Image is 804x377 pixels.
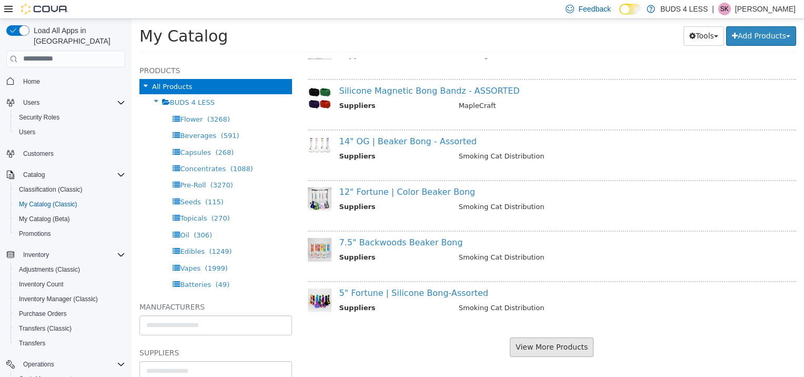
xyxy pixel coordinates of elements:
[176,168,200,192] img: 150
[19,280,64,289] span: Inventory Count
[208,67,388,77] a: Silicone Magnetic Bong Bandz - ASSORTED
[578,4,610,14] span: Feedback
[15,293,102,305] a: Inventory Manager (Classic)
[76,96,98,104] span: (3268)
[15,278,68,291] a: Inventory Count
[19,324,72,333] span: Transfers (Classic)
[208,82,319,95] th: Suppliers
[319,233,654,246] td: Smoking Cat Distribution
[176,118,200,135] img: 150
[8,45,160,58] h5: Products
[23,98,39,107] span: Users
[15,126,39,138] a: Users
[15,337,125,350] span: Transfers
[19,249,125,261] span: Inventory
[21,4,68,14] img: Cova
[15,263,84,276] a: Adjustments (Classic)
[208,284,319,297] th: Suppliers
[176,270,200,293] img: 150
[19,75,125,88] span: Home
[84,130,102,137] span: (268)
[19,249,53,261] button: Inventory
[319,284,654,297] td: Smoking Cat Distribution
[208,132,319,145] th: Suppliers
[2,95,129,110] button: Users
[19,185,83,194] span: Classification (Classic)
[15,227,125,240] span: Promotions
[48,130,79,137] span: Capsules
[19,230,51,238] span: Promotions
[48,179,69,187] span: Seeds
[619,4,641,15] input: Dark Mode
[2,146,129,161] button: Customers
[11,321,129,336] button: Transfers (Classic)
[11,336,129,351] button: Transfers
[74,179,92,187] span: (115)
[48,262,79,270] span: Batteries
[11,292,129,306] button: Inventory Manager (Classic)
[19,358,58,371] button: Operations
[84,262,98,270] span: (49)
[15,213,125,225] span: My Catalog (Beta)
[712,3,714,15] p: |
[80,195,98,203] span: (270)
[48,96,71,104] span: Flower
[11,306,129,321] button: Purchase Orders
[15,322,125,335] span: Transfers (Classic)
[74,245,96,253] span: (1999)
[319,82,654,95] td: MapleCraft
[11,125,129,140] button: Users
[99,146,122,154] span: (1088)
[176,67,200,91] img: 150
[208,219,331,229] a: 7.5" Backwoods Beaker Bong
[2,247,129,262] button: Inventory
[15,126,125,138] span: Users
[11,226,129,241] button: Promotions
[48,113,85,121] span: Beverages
[208,269,357,279] a: 5" Fortune | Silicone Bong-Assorted
[19,113,59,122] span: Security Roles
[19,96,125,109] span: Users
[19,358,125,371] span: Operations
[2,167,129,182] button: Catalog
[48,195,75,203] span: Topicals
[718,3,731,15] div: Stacey Knisley
[208,233,319,246] th: Suppliers
[48,212,57,220] span: Oil
[19,339,45,348] span: Transfers
[19,215,70,223] span: My Catalog (Beta)
[15,183,87,196] a: Classification (Classic)
[720,3,729,15] span: SK
[38,80,83,87] span: BUDS 4 LESS
[15,278,125,291] span: Inventory Count
[8,328,160,340] h5: Suppliers
[319,132,654,145] td: Smoking Cat Distribution
[23,77,40,86] span: Home
[29,25,125,46] span: Load All Apps in [GEOGRAPHIC_DATA]
[8,282,160,294] h5: Manufacturers
[15,293,125,305] span: Inventory Manager (Classic)
[11,197,129,212] button: My Catalog (Classic)
[48,146,94,154] span: Concentrates
[48,229,73,236] span: Edibles
[176,219,200,243] img: 150
[15,198,125,211] span: My Catalog (Classic)
[208,183,319,196] th: Suppliers
[2,74,129,89] button: Home
[19,295,98,303] span: Inventory Manager (Classic)
[19,96,44,109] button: Users
[11,277,129,292] button: Inventory Count
[15,263,125,276] span: Adjustments (Classic)
[48,162,74,170] span: Pre-Roll
[15,227,55,240] a: Promotions
[19,265,80,274] span: Adjustments (Classic)
[208,168,344,178] a: 12" Fortune | Color Beaker Bong
[48,245,69,253] span: Vapes
[15,307,125,320] span: Purchase Orders
[2,357,129,372] button: Operations
[15,183,125,196] span: Classification (Classic)
[15,213,74,225] a: My Catalog (Beta)
[62,212,81,220] span: (306)
[660,3,708,15] p: BUDS 4 LESS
